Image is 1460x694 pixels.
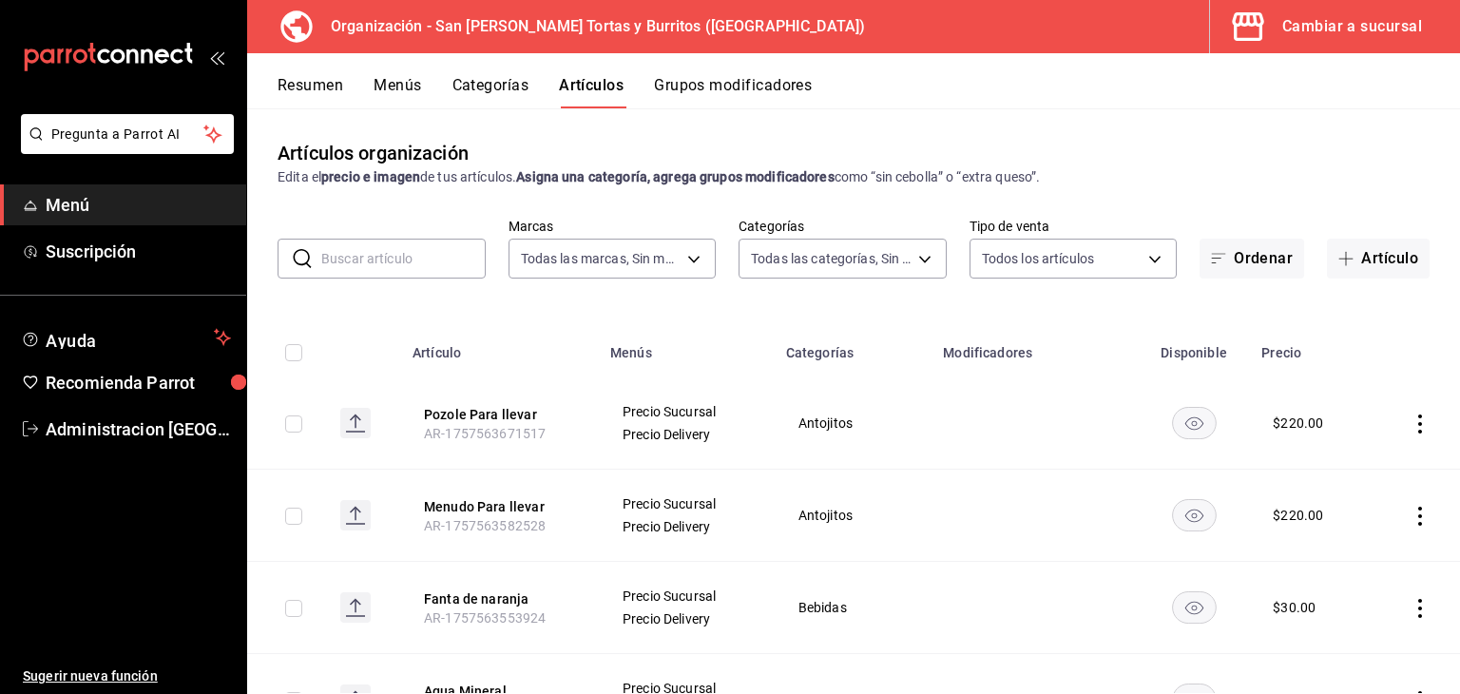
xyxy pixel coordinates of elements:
button: actions [1411,507,1430,526]
span: Precio Sucursal [623,589,751,603]
span: AR-1757563582528 [424,518,546,533]
button: Ordenar [1200,239,1304,279]
strong: precio e imagen [321,169,420,184]
div: Artículos organización [278,139,469,167]
button: Pregunta a Parrot AI [21,114,234,154]
span: Antojitos [798,416,909,430]
span: Recomienda Parrot [46,370,231,395]
div: navigation tabs [278,76,1460,108]
input: Buscar artículo [321,240,486,278]
span: AR-1757563671517 [424,426,546,441]
button: Grupos modificadores [654,76,812,108]
button: availability-product [1172,499,1217,531]
span: Precio Delivery [623,428,751,441]
div: Edita el de tus artículos. como “sin cebolla” o “extra queso”. [278,167,1430,187]
h3: Organización - San [PERSON_NAME] Tortas y Burritos ([GEOGRAPHIC_DATA]) [316,15,865,38]
strong: Asigna una categoría, agrega grupos modificadores [516,169,834,184]
span: Menú [46,192,231,218]
button: actions [1411,599,1430,618]
div: Cambiar a sucursal [1282,13,1422,40]
div: $ 220.00 [1273,414,1323,433]
span: Todas las categorías, Sin categoría [751,249,912,268]
label: Tipo de venta [970,220,1178,233]
th: Artículo [401,317,599,377]
div: $ 30.00 [1273,598,1316,617]
span: Precio Sucursal [623,497,751,511]
span: Precio Delivery [623,612,751,626]
button: edit-product-location [424,589,576,608]
button: edit-product-location [424,497,576,516]
span: Todas las marcas, Sin marca [521,249,682,268]
th: Menús [599,317,775,377]
th: Precio [1250,317,1370,377]
button: Artículos [559,76,624,108]
button: Artículo [1327,239,1430,279]
button: actions [1411,414,1430,434]
a: Pregunta a Parrot AI [13,138,234,158]
span: Pregunta a Parrot AI [51,125,204,145]
div: $ 220.00 [1273,506,1323,525]
label: Marcas [509,220,717,233]
span: Todos los artículos [982,249,1095,268]
button: edit-product-location [424,405,576,424]
span: Ayuda [46,326,206,349]
span: Bebidas [798,601,909,614]
button: open_drawer_menu [209,49,224,65]
span: AR-1757563553924 [424,610,546,626]
th: Disponible [1138,317,1250,377]
button: availability-product [1172,591,1217,624]
span: Antojitos [798,509,909,522]
button: availability-product [1172,407,1217,439]
th: Categorías [775,317,932,377]
button: Categorías [452,76,529,108]
button: Resumen [278,76,343,108]
label: Categorías [739,220,947,233]
th: Modificadores [932,317,1138,377]
span: Administracion [GEOGRAPHIC_DATA][PERSON_NAME] [46,416,231,442]
button: Menús [374,76,421,108]
span: Precio Delivery [623,520,751,533]
span: Sugerir nueva función [23,666,231,686]
span: Precio Sucursal [623,405,751,418]
span: Suscripción [46,239,231,264]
